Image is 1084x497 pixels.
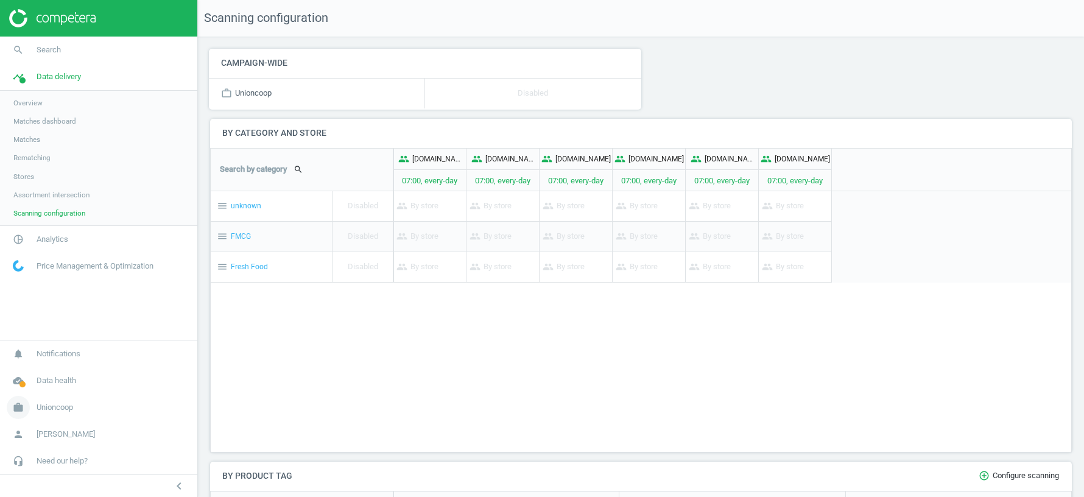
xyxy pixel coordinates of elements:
[960,462,1072,490] button: add_circle_outlineConfigure scanning
[9,9,96,27] img: ajHJNr6hYgQAAAAASUVORK5CYII=
[543,222,585,252] p: By store
[37,348,80,359] span: Notifications
[348,222,378,252] p: Disabled
[396,191,438,221] p: By store
[210,462,304,490] h4: By product tag
[555,154,611,164] p: [DOMAIN_NAME]
[211,191,332,221] div: unknown
[13,190,90,200] span: Assortment intersection
[37,402,73,413] span: Unioncoop
[209,49,641,77] h4: Campaign-wide
[37,456,88,467] span: Need our help?
[543,261,557,272] i: people
[210,119,1072,147] h4: By category and store
[689,231,703,242] i: people
[209,79,425,108] div: Unioncoop
[616,200,630,211] i: people
[396,261,410,272] i: people
[689,261,703,272] i: people
[13,116,76,126] span: Matches dashboard
[616,261,630,272] i: people
[979,470,993,481] i: add_circle_outline
[543,191,585,221] p: By store
[775,154,830,164] p: [DOMAIN_NAME]
[7,423,30,446] i: person
[616,222,658,252] p: By store
[211,222,332,252] div: FMCG
[287,159,310,180] button: search
[13,208,85,218] span: Scanning configuration
[762,222,804,252] p: By store
[7,65,30,88] i: timeline
[393,170,466,191] p: 07:00, every-day
[686,170,758,191] p: 07:00, every-day
[7,342,30,365] i: notifications
[7,396,30,419] i: work
[470,261,484,272] i: people
[221,88,235,99] i: work_outline
[761,153,772,164] i: people
[540,170,612,191] p: 07:00, every-day
[396,252,438,282] p: By store
[613,170,685,191] p: 07:00, every-day
[211,149,393,191] div: Search by category
[470,231,484,242] i: people
[470,252,512,282] p: By store
[518,79,548,108] p: Disabled
[13,135,40,144] span: Matches
[172,479,186,493] i: chevron_left
[37,261,153,272] span: Price Management & Optimization
[485,154,534,164] p: [DOMAIN_NAME]
[689,200,703,211] i: people
[691,153,702,164] i: people
[13,172,34,182] span: Stores
[217,261,228,272] i: menu
[616,191,658,221] p: By store
[348,191,378,221] p: Disabled
[198,10,328,27] span: Scanning configuration
[217,231,228,242] i: menu
[164,478,194,494] button: chevron_left
[470,200,484,211] i: people
[689,222,731,252] p: By store
[412,154,461,164] p: [DOMAIN_NAME]
[543,252,585,282] p: By store
[211,252,332,282] div: Fresh Food
[762,231,776,242] i: people
[705,154,753,164] p: [DOMAIN_NAME]
[13,260,24,272] img: wGWNvw8QSZomAAAAABJRU5ErkJggg==
[37,429,95,440] span: [PERSON_NAME]
[541,153,552,164] i: people
[628,154,684,164] p: [DOMAIN_NAME]
[471,153,482,164] i: people
[543,200,557,211] i: people
[762,252,804,282] p: By store
[616,231,630,242] i: people
[759,170,831,191] p: 07:00, every-day
[543,231,557,242] i: people
[396,200,410,211] i: people
[7,228,30,251] i: pie_chart_outlined
[217,200,228,211] i: menu
[689,191,731,221] p: By store
[13,153,51,163] span: Rematching
[37,71,81,82] span: Data delivery
[470,222,512,252] p: By store
[398,153,409,164] i: people
[466,170,539,191] p: 07:00, every-day
[689,252,731,282] p: By store
[7,38,30,62] i: search
[396,222,438,252] p: By store
[13,98,43,108] span: Overview
[470,191,512,221] p: By store
[37,375,76,386] span: Data health
[762,261,776,272] i: people
[762,191,804,221] p: By store
[348,252,378,282] p: Disabled
[614,153,625,164] i: people
[616,252,658,282] p: By store
[37,234,68,245] span: Analytics
[7,369,30,392] i: cloud_done
[7,449,30,473] i: headset_mic
[37,44,61,55] span: Search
